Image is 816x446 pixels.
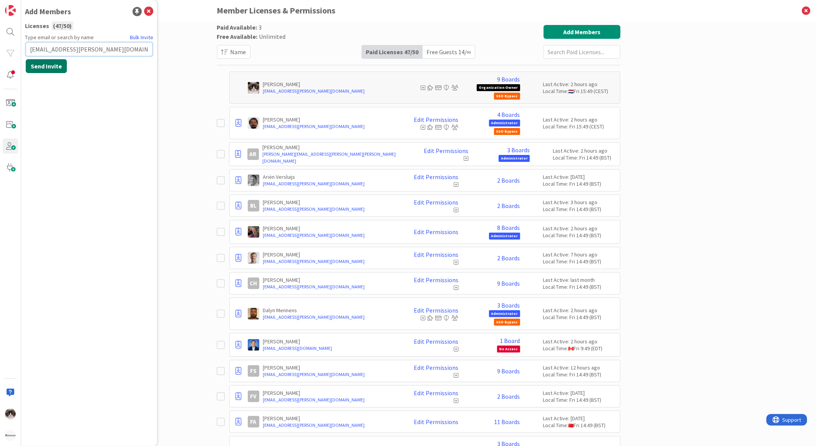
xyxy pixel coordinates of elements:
[498,111,520,118] a: 4 Boards
[5,409,16,419] img: Kv
[489,310,520,317] span: Administrator
[414,228,459,235] a: Edit Permissions
[414,116,459,123] a: Edit Permissions
[543,123,616,130] div: Local Time: Fri 15:49 (CEST)
[263,422,397,429] a: [EMAIL_ADDRESS][PERSON_NAME][DOMAIN_NAME]
[494,93,520,100] span: SSO Bypass
[217,45,250,59] button: Name
[489,233,520,240] span: Administrator
[263,199,397,206] p: [PERSON_NAME]
[248,226,259,238] img: BF
[543,415,616,422] div: Last Active: [DATE]
[5,5,16,16] img: Visit kanbanzone.com
[263,116,397,123] p: [PERSON_NAME]
[263,283,397,290] a: [EMAIL_ADDRESS][PERSON_NAME][DOMAIN_NAME]
[414,199,459,206] a: Edit Permissions
[231,47,246,57] span: Name
[553,154,616,161] div: Local Time: Fri 14:49 (BST)
[259,23,262,31] span: 3
[543,116,616,123] div: Last Active: 2 hours ago
[263,396,397,403] a: [EMAIL_ADDRESS][PERSON_NAME][DOMAIN_NAME]
[25,6,71,17] div: Add Members
[498,368,520,374] a: 9 Boards
[498,393,520,400] a: 2 Boards
[248,339,259,351] img: DP
[569,90,574,93] img: nl.png
[414,251,459,258] a: Edit Permissions
[543,338,616,345] div: Last Active: 2 hours ago
[424,147,468,154] a: Edit Permissions
[414,173,459,180] a: Edit Permissions
[543,258,616,265] div: Local Time: Fri 14:49 (BST)
[263,415,397,422] p: [PERSON_NAME]
[263,338,397,345] p: [PERSON_NAME]
[543,88,616,95] div: Local Time: Fri 15:49 (CEST)
[263,345,397,352] a: [EMAIL_ADDRESS][DOMAIN_NAME]
[248,252,259,264] img: BO
[263,123,397,130] a: [EMAIL_ADDRESS][PERSON_NAME][DOMAIN_NAME]
[263,371,397,378] a: [EMAIL_ADDRESS][PERSON_NAME][DOMAIN_NAME]
[543,364,616,371] div: Last Active: 12 hours ago
[543,180,616,187] div: Local Time: Fri 14:49 (BST)
[489,120,520,126] span: Administrator
[263,151,407,165] a: [PERSON_NAME][EMAIL_ADDRESS][PERSON_NAME][PERSON_NAME][DOMAIN_NAME]
[248,308,259,320] img: DM
[543,276,616,283] div: Last Active: last month
[543,371,616,378] div: Local Time: Fri 14:49 (BST)
[494,319,520,326] span: SSO Bypass
[544,25,620,39] button: Add Members
[26,59,67,73] button: Send Invite
[259,33,286,40] span: Unlimited
[263,232,397,239] a: [EMAIL_ADDRESS][PERSON_NAME][DOMAIN_NAME]
[543,422,616,429] div: Local Time: Fri 14:49 (BST)
[248,391,259,402] div: FV
[477,84,520,91] span: Organization Owner
[217,23,257,31] span: Paid Available:
[414,276,459,283] a: Edit Permissions
[248,175,259,186] img: AV
[263,81,397,88] p: [PERSON_NAME]
[247,148,259,160] div: AR
[498,177,520,184] a: 2 Boards
[494,128,520,135] span: SSO Bypass
[263,144,407,151] p: [PERSON_NAME]
[217,33,258,40] span: Free Available:
[263,180,397,187] a: [EMAIL_ADDRESS][PERSON_NAME][DOMAIN_NAME]
[499,155,530,162] span: Administrator
[248,416,259,428] div: FA
[494,418,520,425] a: 11 Boards
[263,258,397,265] a: [EMAIL_ADDRESS][PERSON_NAME][DOMAIN_NAME]
[498,224,520,231] a: 8 Boards
[543,251,616,258] div: Last Active: 7 hours ago
[248,82,259,93] img: Kv
[263,225,397,232] p: [PERSON_NAME]
[543,314,616,321] div: Local Time: Fri 14:49 (BST)
[543,81,616,88] div: Last Active: 2 hours ago
[507,146,530,153] a: 3 Boards
[414,307,459,314] a: Edit Permissions
[248,278,259,289] div: CH
[263,206,397,213] a: [EMAIL_ADDRESS][PERSON_NAME][DOMAIN_NAME]
[248,117,259,129] img: AC
[543,225,616,232] div: Last Active: 2 hours ago
[263,276,397,283] p: [PERSON_NAME]
[414,418,459,425] a: Edit Permissions
[25,33,94,42] span: Type email or search by name
[543,396,616,403] div: Local Time: Fri 14:49 (BST)
[51,21,73,30] div: ( 47 / 50 )
[498,76,520,83] a: 9 Boards
[543,307,616,314] div: Last Active: 2 hours ago
[263,251,397,258] p: [PERSON_NAME]
[543,232,616,239] div: Local Time: Fri 14:49 (BST)
[263,88,397,95] a: [EMAIL_ADDRESS][PERSON_NAME][DOMAIN_NAME]
[263,307,397,314] p: Dalyn Mennens
[25,21,49,30] span: Licenses
[414,364,459,371] a: Edit Permissions
[5,430,16,441] img: avatar
[553,147,616,154] div: Last Active: 2 hours ago
[544,45,620,59] input: Search Paid Licenses...
[16,1,35,10] span: Support
[543,206,616,213] div: Local Time: Fri 14:49 (BST)
[543,345,616,352] div: Local Time: Fri 9:49 (EDT)
[414,338,459,345] a: Edit Permissions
